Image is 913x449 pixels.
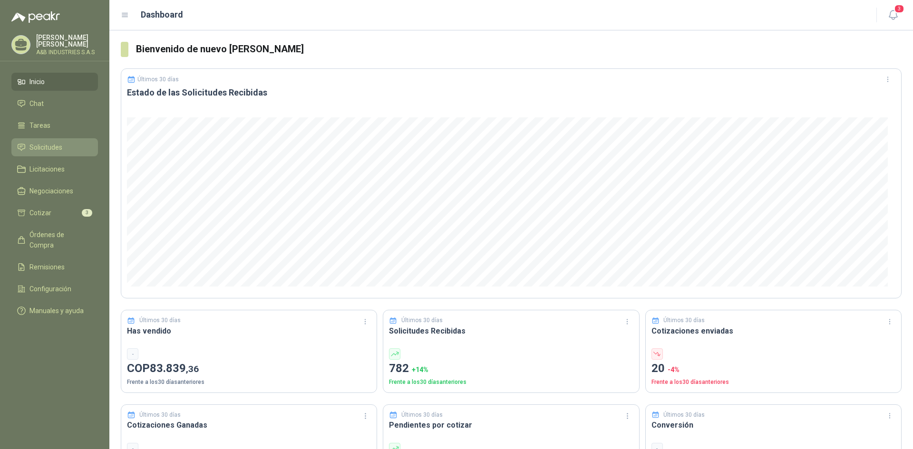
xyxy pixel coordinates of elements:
[29,208,51,218] span: Cotizar
[389,419,633,431] h3: Pendientes por cotizar
[651,419,895,431] h3: Conversión
[127,378,371,387] p: Frente a los 30 días anteriores
[663,411,705,420] p: Últimos 30 días
[29,306,84,316] span: Manuales y ayuda
[136,42,902,57] h3: Bienvenido de nuevo [PERSON_NAME]
[29,229,89,250] span: Órdenes de Compra
[412,366,428,373] span: + 14 %
[389,378,633,387] p: Frente a los 30 días anteriores
[389,325,633,337] h3: Solicitudes Recibidas
[29,120,50,131] span: Tareas
[29,76,45,87] span: Inicio
[11,160,98,178] a: Licitaciones
[11,302,98,320] a: Manuales y ayuda
[11,116,98,134] a: Tareas
[11,226,98,254] a: Órdenes de Compra
[127,325,371,337] h3: Has vendido
[36,34,98,48] p: [PERSON_NAME] [PERSON_NAME]
[186,363,199,374] span: ,36
[127,360,371,378] p: COP
[389,360,633,378] p: 782
[127,419,371,431] h3: Cotizaciones Ganadas
[11,204,98,222] a: Cotizar3
[29,142,62,153] span: Solicitudes
[127,348,138,360] div: -
[127,87,895,98] h3: Estado de las Solicitudes Recibidas
[11,138,98,156] a: Solicitudes
[150,362,199,375] span: 83.839
[36,49,98,55] p: A&B INDUSTRIES S.A.S
[401,411,443,420] p: Últimos 30 días
[29,164,65,174] span: Licitaciones
[11,95,98,113] a: Chat
[29,186,73,196] span: Negociaciones
[884,7,902,24] button: 3
[29,262,65,272] span: Remisiones
[29,284,71,294] span: Configuración
[894,4,904,13] span: 3
[401,316,443,325] p: Últimos 30 días
[139,316,181,325] p: Últimos 30 días
[139,411,181,420] p: Últimos 30 días
[11,73,98,91] a: Inicio
[11,11,60,23] img: Logo peakr
[663,316,705,325] p: Últimos 30 días
[137,76,179,83] p: Últimos 30 días
[651,360,895,378] p: 20
[11,258,98,276] a: Remisiones
[651,378,895,387] p: Frente a los 30 días anteriores
[668,366,680,373] span: -4 %
[11,280,98,298] a: Configuración
[29,98,44,109] span: Chat
[141,8,183,21] h1: Dashboard
[11,182,98,200] a: Negociaciones
[651,325,895,337] h3: Cotizaciones enviadas
[82,209,92,217] span: 3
